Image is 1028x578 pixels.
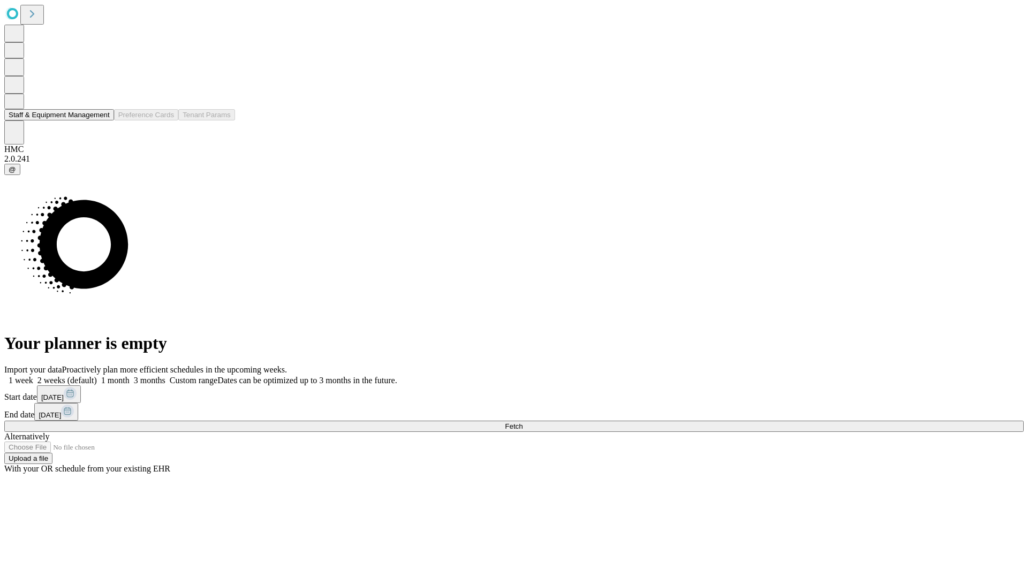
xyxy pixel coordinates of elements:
button: Fetch [4,421,1024,432]
span: 3 months [134,376,165,385]
div: 2.0.241 [4,154,1024,164]
span: With your OR schedule from your existing EHR [4,464,170,473]
button: Staff & Equipment Management [4,109,114,120]
span: @ [9,165,16,173]
button: [DATE] [34,403,78,421]
div: End date [4,403,1024,421]
button: @ [4,164,20,175]
div: HMC [4,144,1024,154]
h1: Your planner is empty [4,333,1024,353]
span: [DATE] [41,393,64,401]
button: Upload a file [4,453,52,464]
span: 1 month [101,376,130,385]
span: Dates can be optimized up to 3 months in the future. [217,376,397,385]
span: Alternatively [4,432,49,441]
span: Custom range [170,376,217,385]
span: Import your data [4,365,62,374]
span: [DATE] [39,411,61,419]
button: Tenant Params [178,109,235,120]
span: 1 week [9,376,33,385]
span: 2 weeks (default) [37,376,97,385]
span: Proactively plan more efficient schedules in the upcoming weeks. [62,365,287,374]
button: [DATE] [37,385,81,403]
button: Preference Cards [114,109,178,120]
span: Fetch [505,422,523,430]
div: Start date [4,385,1024,403]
